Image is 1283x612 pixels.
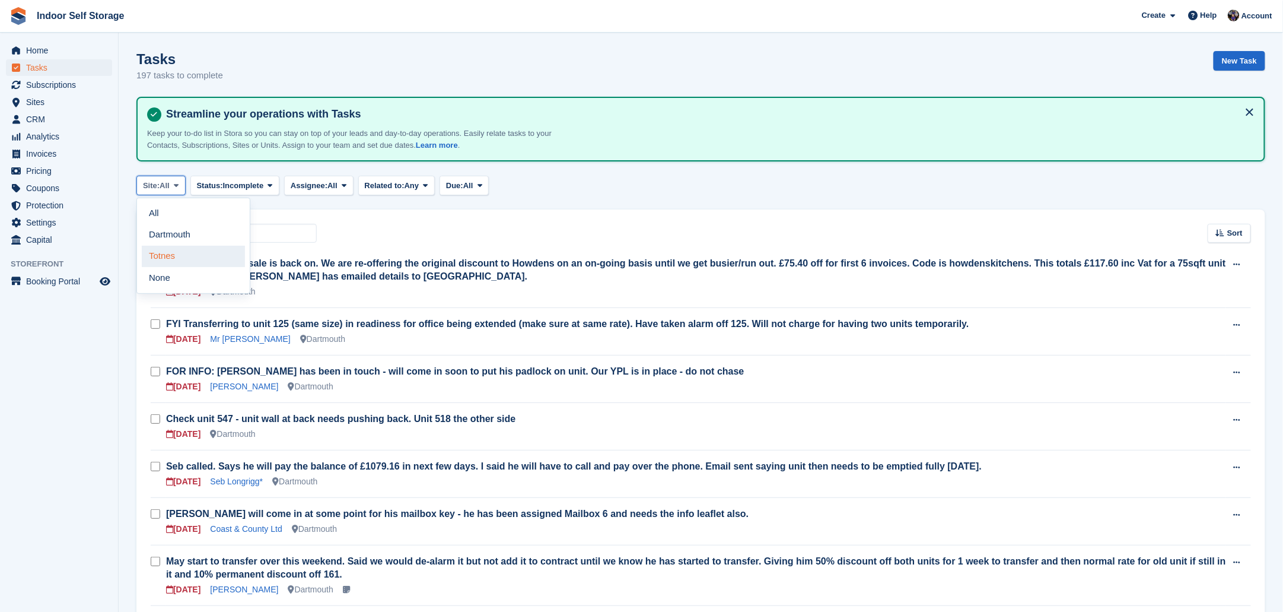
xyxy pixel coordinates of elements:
span: All [160,180,170,192]
span: Protection [26,197,97,214]
button: Status: Incomplete [190,176,279,195]
span: Home [26,42,97,59]
div: Dartmouth [272,475,317,488]
p: 197 tasks to complete [136,69,223,83]
a: Coast & County Ltd [210,524,282,534]
div: Dartmouth [288,380,333,393]
span: All [327,180,338,192]
p: Keep your to-do list in Stora so you can stay on top of your leads and day-to-day operations. Eas... [147,128,562,151]
a: Check unit 547 - unit wall at back needs pushing back. Unit 518 the other side [166,414,515,424]
a: New Task [1214,51,1265,71]
span: Assignee: [291,180,327,192]
span: Help [1201,9,1217,21]
h4: Streamline your operations with Tasks [161,107,1255,121]
span: Invoices [26,145,97,162]
span: Coupons [26,180,97,196]
a: Indoor Self Storage [32,6,129,26]
span: Settings [26,214,97,231]
div: Dartmouth [300,333,345,345]
div: Dartmouth [292,523,337,535]
a: Seb Longrigg* [210,477,263,486]
div: Dartmouth [288,584,333,596]
a: [PERSON_NAME] sale is back on. We are re-offering the original discount to Howdens on an on-going... [166,258,1226,281]
img: Sandra Pomeroy [1228,9,1240,21]
button: Related to: Any [358,176,435,195]
a: menu [6,180,112,196]
span: Capital [26,232,97,248]
span: Subscriptions [26,77,97,93]
span: Account [1241,10,1272,22]
a: May start to transfer over this weekend. Said we would de-alarm it but not add it to contract unt... [166,556,1226,579]
img: stora-icon-8386f47178a22dfd0bd8f6a31ec36ba5ce8667c1dd55bd0f319d3a0aa187defe.svg [9,7,27,25]
span: Site: [143,180,160,192]
a: menu [6,111,112,128]
span: Create [1142,9,1166,21]
a: [PERSON_NAME] will come in at some point for his mailbox key - he has been assigned Mailbox 6 and... [166,509,749,519]
span: All [463,180,473,192]
a: FOR INFO: [PERSON_NAME] has been in touch - will come in soon to put his padlock on unit. Our YPL... [166,366,744,376]
a: menu [6,163,112,179]
div: [DATE] [166,380,200,393]
a: Totnes [142,246,245,267]
span: Storefront [11,258,118,270]
div: [DATE] [166,523,200,535]
a: menu [6,94,112,110]
div: [DATE] [166,584,200,596]
span: Booking Portal [26,273,97,290]
span: Sites [26,94,97,110]
div: Dartmouth [210,428,255,440]
h1: Tasks [136,51,223,67]
span: Analytics [26,128,97,145]
a: Preview store [98,274,112,288]
a: menu [6,42,112,59]
span: Any [405,180,419,192]
a: [PERSON_NAME] [210,382,278,391]
a: FYI Transferring to unit 125 (same size) in readiness for office being extended (make sure at sam... [166,319,969,329]
a: All [142,203,245,224]
span: Incomplete [223,180,264,192]
span: Status: [197,180,223,192]
button: Site: All [136,176,186,195]
span: Tasks [26,59,97,76]
span: CRM [26,111,97,128]
span: Sort [1227,227,1243,239]
span: Related to: [365,180,405,192]
a: [PERSON_NAME] [210,585,278,594]
a: menu [6,128,112,145]
a: menu [6,232,112,248]
div: [DATE] [166,333,200,345]
a: Seb called. Says he will pay the balance of £1079.16 in next few days. I said he will have to cal... [166,461,982,471]
button: Assignee: All [284,176,354,195]
a: menu [6,145,112,162]
a: menu [6,77,112,93]
div: [DATE] [166,428,200,440]
a: Dartmouth [142,224,245,246]
a: Learn more [416,141,458,150]
span: Pricing [26,163,97,179]
a: Mr [PERSON_NAME] [210,334,290,344]
a: menu [6,197,112,214]
span: Due: [446,180,463,192]
a: None [142,267,245,288]
button: Due: All [440,176,489,195]
a: menu [6,273,112,290]
div: [DATE] [166,475,200,488]
a: menu [6,59,112,76]
a: menu [6,214,112,231]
